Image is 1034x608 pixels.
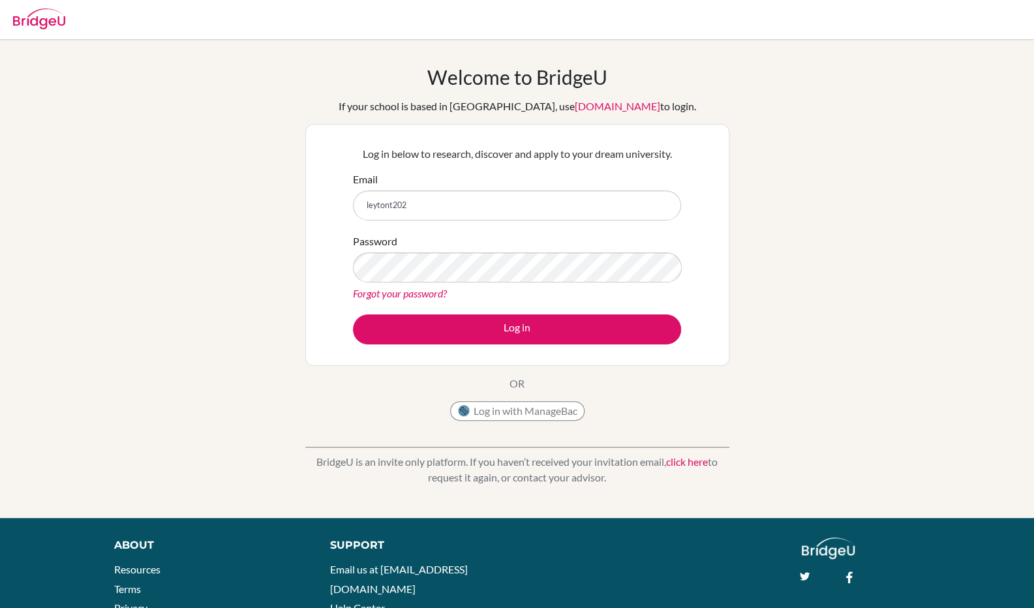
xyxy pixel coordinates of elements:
[509,376,525,391] p: OR
[114,538,301,553] div: About
[353,287,447,299] a: Forgot your password?
[114,583,141,595] a: Terms
[353,314,681,344] button: Log in
[353,172,378,187] label: Email
[305,454,729,485] p: BridgeU is an invite only platform. If you haven’t received your invitation email, to request it ...
[330,563,468,595] a: Email us at [EMAIL_ADDRESS][DOMAIN_NAME]
[13,8,65,29] img: Bridge-U
[575,100,660,112] a: [DOMAIN_NAME]
[339,99,696,114] div: If your school is based in [GEOGRAPHIC_DATA], use to login.
[666,455,708,468] a: click here
[353,146,681,162] p: Log in below to research, discover and apply to your dream university.
[450,401,585,421] button: Log in with ManageBac
[330,538,503,553] div: Support
[353,234,397,249] label: Password
[427,65,607,89] h1: Welcome to BridgeU
[802,538,855,559] img: logo_white@2x-f4f0deed5e89b7ecb1c2cc34c3e3d731f90f0f143d5ea2071677605dd97b5244.png
[114,563,160,575] a: Resources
